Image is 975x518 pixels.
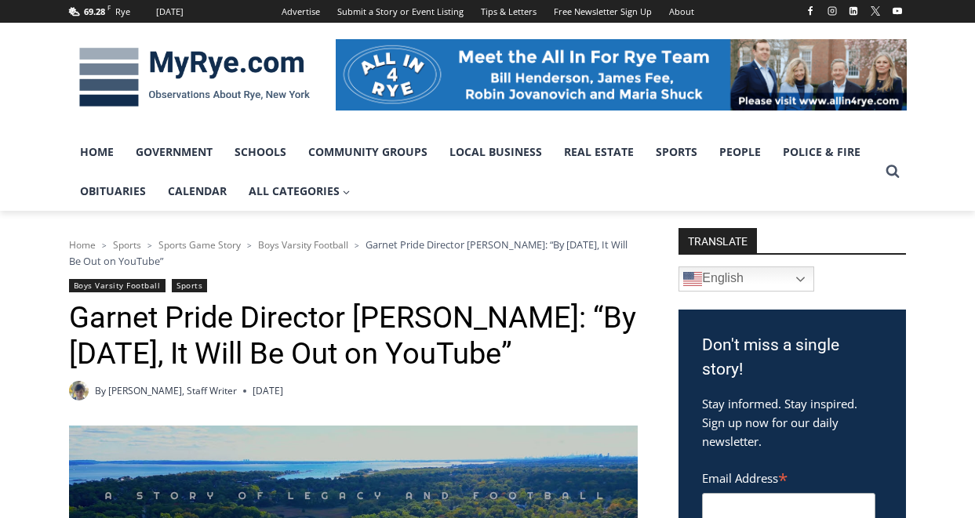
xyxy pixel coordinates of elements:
a: People [708,132,772,172]
a: Home [69,132,125,172]
a: Sports [172,279,207,292]
span: 69.28 [84,5,105,17]
a: Local Business [438,132,553,172]
span: All Categories [249,183,351,200]
img: All in for Rye [336,39,907,110]
a: Sports [645,132,708,172]
a: Sports [113,238,141,252]
a: Linkedin [844,2,863,20]
p: Stay informed. Stay inspired. Sign up now for our daily newsletter. [702,394,882,451]
span: By [95,383,106,398]
a: Instagram [823,2,842,20]
a: [PERSON_NAME], Staff Writer [108,384,237,397]
span: > [147,240,152,251]
strong: TRANSLATE [678,228,757,253]
time: [DATE] [253,383,283,398]
a: X [866,2,885,20]
img: (PHOTO: MyRye.com 2024 Head Intern, Editor and now Staff Writer Charlie Morris. Contributed.)Char... [69,381,89,400]
a: Community Groups [297,132,438,172]
span: > [355,240,359,251]
a: Boys Varsity Football [258,238,348,252]
button: View Search Form [879,158,907,186]
div: [DATE] [156,5,184,19]
span: > [102,240,107,251]
a: Home [69,238,96,252]
nav: Primary Navigation [69,132,879,212]
a: Facebook [801,2,820,20]
span: > [247,240,252,251]
a: Boys Varsity Football [69,279,166,292]
a: YouTube [888,2,907,20]
span: Garnet Pride Director [PERSON_NAME]: “By [DATE], It Will Be Out on YouTube” [69,237,628,267]
h3: Don't miss a single story! [702,333,882,382]
a: All Categories [238,172,362,211]
a: Government [125,132,224,172]
span: F [107,3,111,12]
img: MyRye.com [69,37,320,118]
div: Rye [115,5,130,19]
a: Obituaries [69,172,157,211]
a: Police & Fire [772,132,871,172]
nav: Breadcrumbs [69,237,638,269]
a: Calendar [157,172,238,211]
a: Author image [69,381,89,400]
a: Real Estate [553,132,645,172]
a: Sports Game Story [158,238,241,252]
a: English [678,266,814,292]
label: Email Address [702,462,875,491]
h1: Garnet Pride Director [PERSON_NAME]: “By [DATE], It Will Be Out on YouTube” [69,300,638,371]
img: en [683,270,702,288]
a: Schools [224,132,297,172]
